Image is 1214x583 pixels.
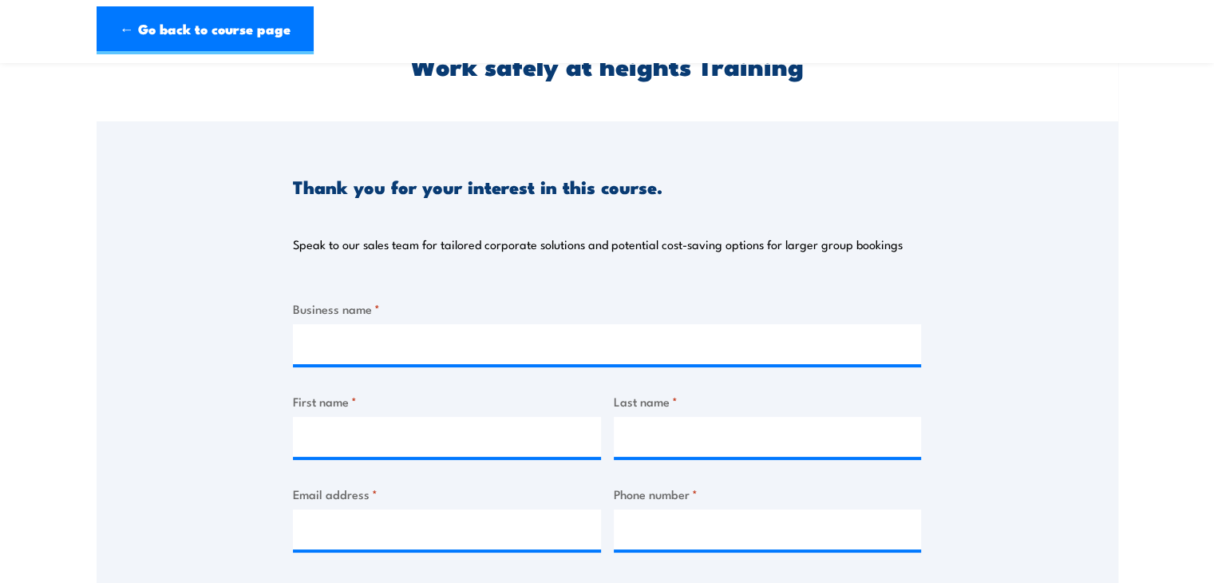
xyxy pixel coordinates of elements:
h2: Work safely at heights Training [293,54,921,76]
label: Business name [293,299,921,318]
h3: Thank you for your interest in this course. [293,177,662,196]
label: Phone number [614,485,922,503]
a: ← Go back to course page [97,6,314,54]
label: Email address [293,485,601,503]
p: Speak to our sales team for tailored corporate solutions and potential cost-saving options for la... [293,236,903,252]
label: Last name [614,392,922,410]
label: First name [293,392,601,410]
